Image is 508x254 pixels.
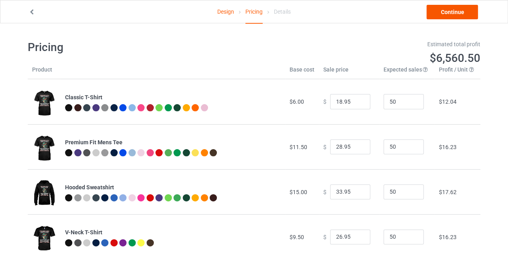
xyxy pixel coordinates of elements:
[323,234,326,240] span: $
[65,184,114,190] b: Hooded Sweatshirt
[245,0,263,24] div: Pricing
[323,98,326,105] span: $
[323,188,326,195] span: $
[290,98,304,105] span: $6.00
[274,0,291,23] div: Details
[101,104,108,111] img: heather_texture.png
[290,144,307,150] span: $11.50
[379,66,435,79] th: Expected sales
[285,66,319,79] th: Base cost
[439,144,457,150] span: $16.23
[65,94,102,100] b: Classic T-Shirt
[65,139,122,145] b: Premium Fit Mens Tee
[65,229,102,236] b: V-Neck T-Shirt
[28,66,61,79] th: Product
[290,234,304,240] span: $9.50
[426,5,478,19] a: Continue
[319,66,379,79] th: Sale price
[430,51,480,65] span: $6,560.50
[28,40,249,55] h1: Pricing
[290,189,307,195] span: $15.00
[439,189,457,195] span: $17.62
[260,40,481,48] div: Estimated total profit
[435,66,480,79] th: Profit / Unit
[217,0,234,23] a: Design
[101,149,108,156] img: heather_texture.png
[439,98,457,105] span: $12.04
[323,143,326,150] span: $
[439,234,457,240] span: $16.23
